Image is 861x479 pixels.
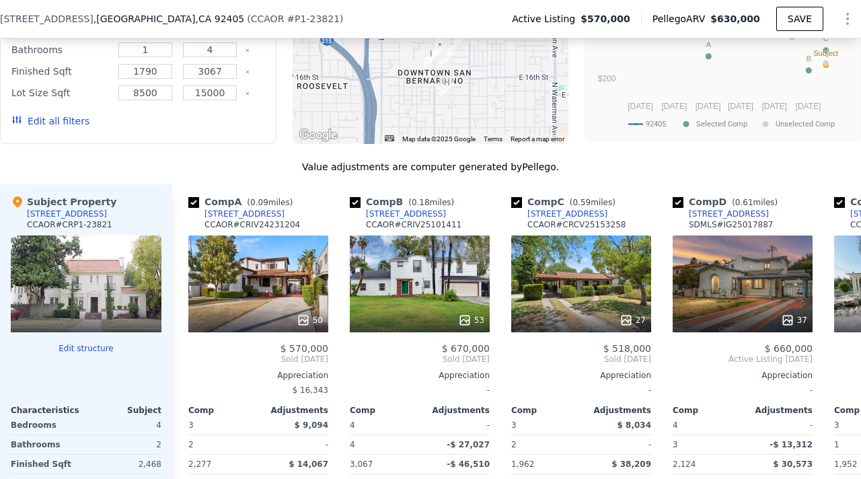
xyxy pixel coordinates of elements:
[770,440,813,449] span: -$ 13,312
[447,459,490,469] span: -$ 46,510
[823,47,829,55] text: H
[251,13,285,24] span: CCAOR
[245,48,250,53] button: Clear
[673,354,813,365] span: Active Listing [DATE]
[350,354,490,365] span: Sold [DATE]
[581,405,651,416] div: Adjustments
[11,416,83,435] div: Bedrooms
[366,209,446,219] div: [STREET_ADDRESS]
[673,420,678,430] span: 4
[258,405,328,416] div: Adjustments
[834,459,857,469] span: 1,952
[458,314,484,327] div: 53
[617,420,651,430] span: $ 8,034
[511,195,621,209] div: Comp C
[188,209,285,219] a: [STREET_ADDRESS]
[204,209,285,219] div: [STREET_ADDRESS]
[11,455,83,474] div: Finished Sqft
[439,46,454,69] div: 425 W 17th St
[188,195,298,209] div: Comp A
[350,420,355,430] span: 4
[765,343,813,354] span: $ 660,000
[442,343,490,354] span: $ 670,000
[424,47,439,70] div: 507 W 17th St
[834,5,861,32] button: Show Options
[735,198,753,207] span: 0.61
[350,405,420,416] div: Comp
[287,13,340,24] span: # P1-23821
[366,219,461,230] div: CCAOR # CRIV25101411
[188,354,328,365] span: Sold [DATE]
[350,381,490,400] div: -
[745,416,813,435] div: -
[439,76,454,99] div: 427 Magnolia Ave
[188,459,211,469] span: 2,277
[673,435,740,454] div: 3
[598,74,616,83] text: $200
[807,54,811,63] text: B
[350,209,446,219] a: [STREET_ADDRESS]
[11,343,161,354] button: Edit structure
[280,343,328,354] span: $ 570,000
[603,343,651,354] span: $ 518,000
[296,126,340,144] img: Google
[628,102,653,111] text: [DATE]
[823,34,829,42] text: C
[11,435,83,454] div: Bathrooms
[89,435,161,454] div: 2
[250,198,268,207] span: 0.09
[245,69,250,75] button: Clear
[11,195,116,209] div: Subject Property
[511,435,578,454] div: 2
[447,440,490,449] span: -$ 27,027
[706,40,712,48] text: A
[484,135,502,143] a: Terms (opens in new tab)
[598,30,616,39] text: $300
[385,135,394,141] button: Keyboard shortcuts
[511,405,581,416] div: Comp
[834,420,839,430] span: 3
[673,381,813,400] div: -
[297,314,323,327] div: 50
[611,459,651,469] span: $ 38,209
[689,219,774,230] div: SDMLS # IG25017887
[11,405,86,416] div: Characteristics
[296,126,340,144] a: Open this area in Google Maps (opens a new window)
[511,209,607,219] a: [STREET_ADDRESS]
[743,405,813,416] div: Adjustments
[11,114,89,128] button: Edit all filters
[564,198,621,207] span: ( miles)
[350,459,373,469] span: 3,067
[776,7,823,31] button: SAVE
[673,209,769,219] a: [STREET_ADDRESS]
[728,102,753,111] text: [DATE]
[512,12,581,26] span: Active Listing
[27,209,107,219] div: [STREET_ADDRESS]
[511,381,651,400] div: -
[726,198,783,207] span: ( miles)
[581,12,630,26] span: $570,000
[89,455,161,474] div: 2,468
[245,91,250,96] button: Clear
[761,102,787,111] text: [DATE]
[402,135,476,143] span: Map data ©2025 Google
[527,219,626,230] div: CCAOR # CRCV25153258
[646,120,666,128] text: 92405
[195,13,244,24] span: , CA 92405
[689,209,769,219] div: [STREET_ADDRESS]
[511,135,564,143] a: Report a map error
[511,370,651,381] div: Appreciation
[673,459,696,469] span: 2,124
[511,354,651,365] span: Sold [DATE]
[93,12,244,26] span: , [GEOGRAPHIC_DATA]
[188,370,328,381] div: Appreciation
[781,314,807,327] div: 37
[673,405,743,416] div: Comp
[289,459,328,469] span: $ 14,067
[204,219,300,230] div: CCAOR # CRIV24231204
[11,62,110,81] div: Finished Sqft
[813,49,838,57] text: Subject
[188,405,258,416] div: Comp
[710,13,760,24] span: $630,000
[422,416,490,435] div: -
